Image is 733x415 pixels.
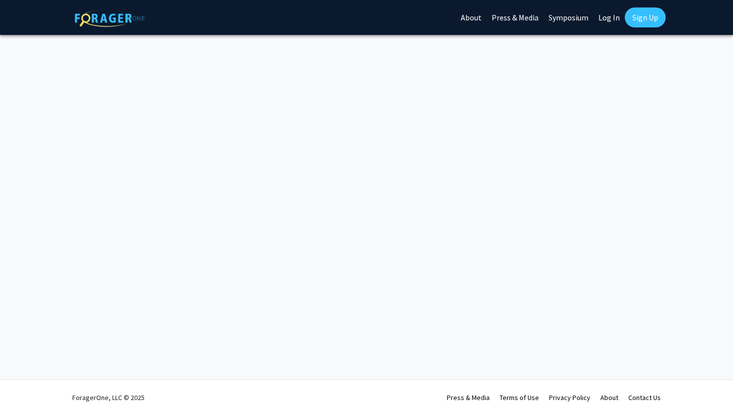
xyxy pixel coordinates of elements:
a: Privacy Policy [549,393,590,402]
a: Press & Media [447,393,490,402]
a: Contact Us [628,393,661,402]
a: Sign Up [625,7,666,27]
div: ForagerOne, LLC © 2025 [72,380,145,415]
a: About [600,393,618,402]
a: Terms of Use [500,393,539,402]
img: ForagerOne Logo [75,9,145,27]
